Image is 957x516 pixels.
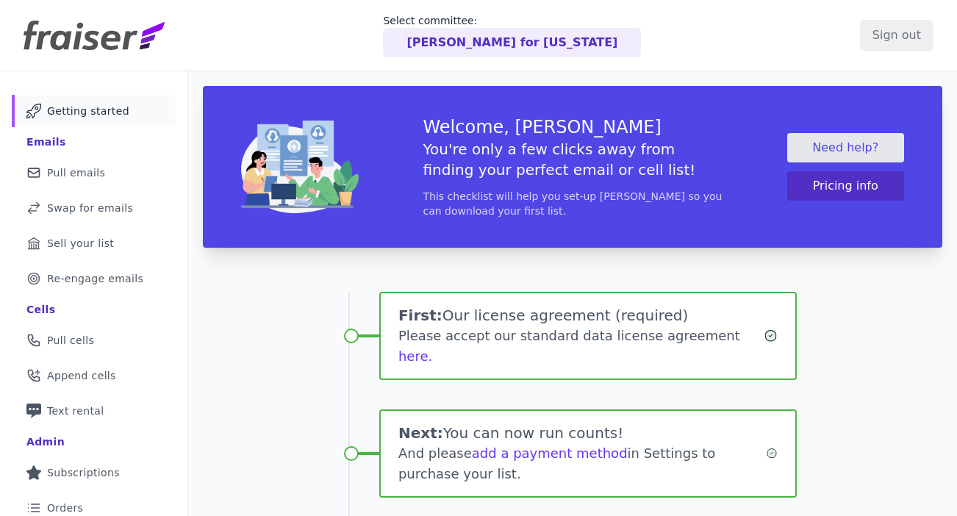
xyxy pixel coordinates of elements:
[398,305,764,326] h1: Our license agreement (required)
[423,139,723,180] h5: You're only a few clicks away from finding your perfect email or cell list!
[12,395,176,427] a: Text rental
[12,95,176,127] a: Getting started
[12,456,176,489] a: Subscriptions
[12,262,176,295] a: Re-engage emails
[406,34,617,51] p: [PERSON_NAME] for [US_STATE]
[423,189,723,218] p: This checklist will help you set-up [PERSON_NAME] so you can download your first list.
[26,135,66,149] div: Emails
[47,404,104,418] span: Text rental
[398,326,764,367] div: Please accept our standard data license agreement
[47,201,133,215] span: Swap for emails
[398,424,443,442] span: Next:
[24,21,165,50] img: Fraiser Logo
[860,20,933,51] input: Sign out
[47,501,83,515] span: Orders
[383,13,641,28] p: Select committee:
[398,423,766,443] h1: You can now run counts!
[12,324,176,356] a: Pull cells
[383,13,641,57] a: Select committee: [PERSON_NAME] for [US_STATE]
[47,368,116,383] span: Append cells
[787,171,905,201] button: Pricing info
[26,434,65,449] div: Admin
[12,157,176,189] a: Pull emails
[12,192,176,224] a: Swap for emails
[241,121,359,212] img: img
[47,271,143,286] span: Re-engage emails
[47,104,129,118] span: Getting started
[12,227,176,259] a: Sell your list
[26,302,55,317] div: Cells
[47,165,105,180] span: Pull emails
[12,359,176,392] a: Append cells
[787,133,905,162] a: Need help?
[47,333,94,348] span: Pull cells
[423,115,723,139] h3: Welcome, [PERSON_NAME]
[47,236,114,251] span: Sell your list
[472,445,628,461] a: add a payment method
[398,443,766,484] div: And please in Settings to purchase your list.
[398,307,442,324] span: First:
[47,465,120,480] span: Subscriptions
